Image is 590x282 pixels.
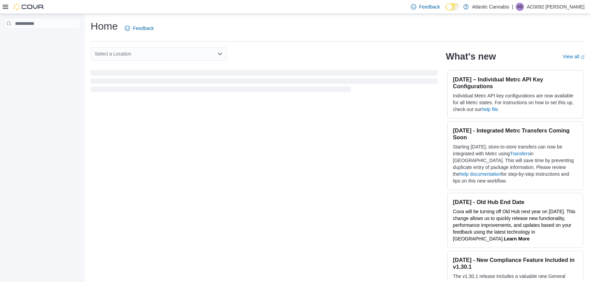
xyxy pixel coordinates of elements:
input: Dark Mode [446,3,460,11]
span: Feedback [419,3,440,10]
h3: [DATE] - New Compliance Feature Included in v1.30.1 [453,256,577,270]
p: Atlantic Cannabis [472,3,509,11]
h3: [DATE] - Old Hub End Date [453,199,577,205]
p: | [512,3,513,11]
span: AS [517,3,523,11]
p: Individual Metrc API key configurations are now available for all Metrc states. For instructions ... [453,92,577,113]
a: help file [482,107,498,112]
h1: Home [91,19,118,33]
h2: What's new [446,51,496,62]
h3: [DATE] – Individual Metrc API Key Configurations [453,76,577,90]
a: help documentation [460,171,501,177]
a: Feedback [122,21,156,35]
p: Starting [DATE], store-to-store transfers can now be integrated with Metrc using in [GEOGRAPHIC_D... [453,143,577,184]
svg: External link [580,55,585,59]
nav: Complex example [4,30,80,47]
button: Open list of options [217,51,223,57]
span: Feedback [133,25,154,32]
img: Cova [14,3,44,10]
a: Transfers [510,151,530,156]
span: Loading [91,72,438,93]
a: Learn More [504,236,529,241]
span: Cova will be turning off Old Hub next year on [DATE]. This change allows us to quickly release ne... [453,209,576,241]
p: AC0092 [PERSON_NAME] [527,3,585,11]
a: View allExternal link [563,54,585,59]
div: AC0092 Strickland Rylan [516,3,524,11]
h3: [DATE] - Integrated Metrc Transfers Coming Soon [453,127,577,141]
